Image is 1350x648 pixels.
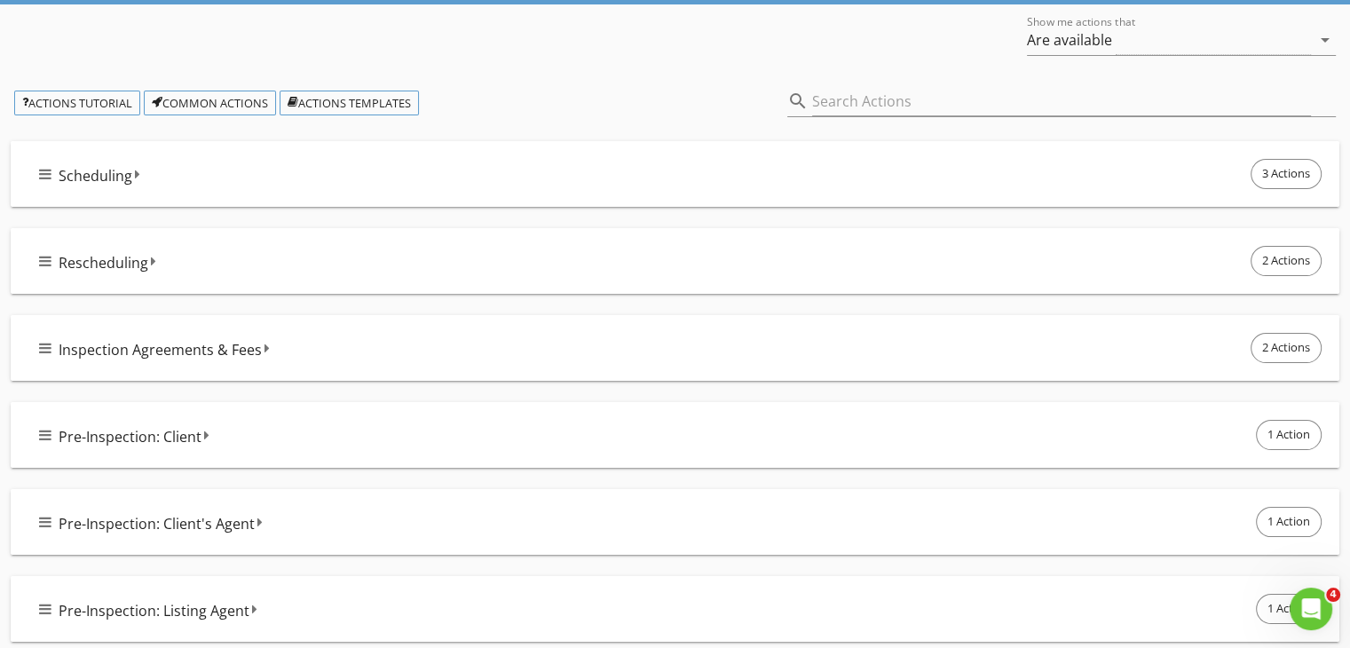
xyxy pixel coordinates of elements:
span: Scheduling [59,165,132,186]
a: Actions Templates [280,91,419,115]
i: search [787,91,809,112]
div: Are available [1027,32,1112,48]
span: 1 Action [1257,595,1321,623]
span: 1 Action [1257,421,1321,449]
div: Actions Templates [288,97,411,109]
span: Pre-Inspection: Client [59,426,201,447]
iframe: Intercom live chat [1290,588,1332,630]
i: arrow_drop_down [1314,29,1336,51]
span: 1 Action [1257,508,1321,536]
div: Common Actions [152,97,268,109]
span: 4 [1326,588,1340,602]
span: Rescheduling [59,252,148,273]
a: Actions Tutorial [14,91,140,115]
span: Pre-Inspection: Listing Agent [59,600,249,621]
span: 2 Actions [1251,247,1321,275]
span: 2 Actions [1251,334,1321,362]
a: Common Actions [144,91,276,115]
span: Pre-Inspection: Client's Agent [59,513,255,534]
div: Actions Tutorial [22,97,132,109]
span: Inspection Agreements & Fees [59,339,262,360]
input: Search Actions [812,87,1311,116]
span: 3 Actions [1251,160,1321,188]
